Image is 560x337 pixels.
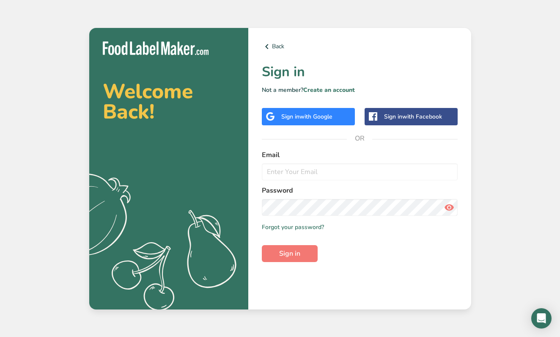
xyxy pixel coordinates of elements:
input: Enter Your Email [262,163,458,180]
span: Sign in [279,249,300,259]
span: with Google [299,113,332,121]
span: with Facebook [402,113,442,121]
a: Create an account [303,86,355,94]
label: Email [262,150,458,160]
a: Back [262,41,458,52]
div: Sign in [281,112,332,121]
p: Not a member? [262,86,458,94]
h2: Welcome Back! [103,81,235,122]
button: Sign in [262,245,318,262]
label: Password [262,185,458,196]
span: OR [347,126,372,151]
img: Food Label Maker [103,41,209,55]
h1: Sign in [262,62,458,82]
a: Forgot your password? [262,223,324,232]
div: Sign in [384,112,442,121]
div: Open Intercom Messenger [531,308,552,329]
